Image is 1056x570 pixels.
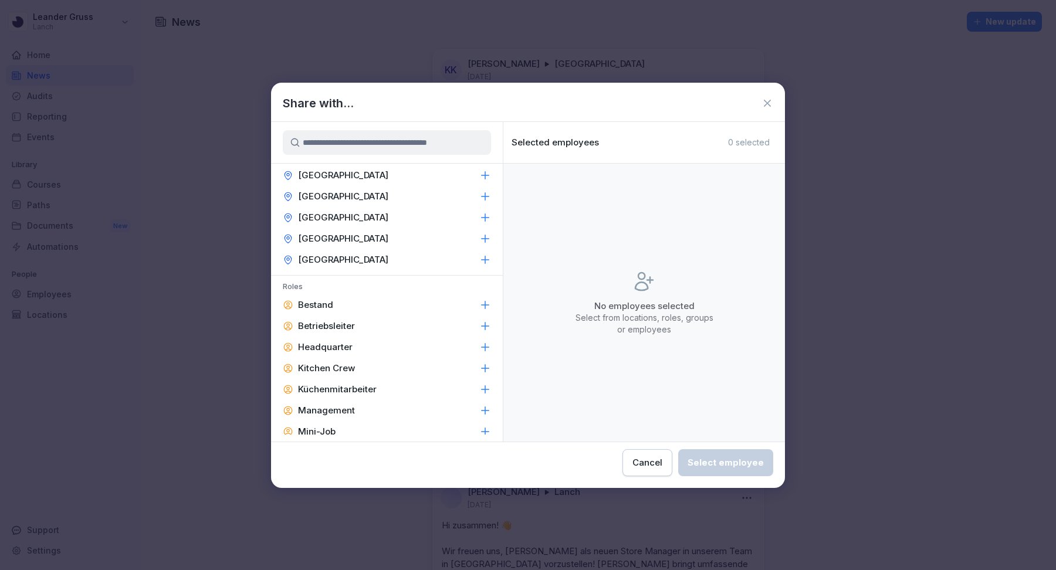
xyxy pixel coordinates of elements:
[298,384,377,395] p: Küchenmitarbeiter
[298,362,355,374] p: Kitchen Crew
[298,405,355,416] p: Management
[678,449,773,476] button: Select employee
[574,312,715,335] p: Select from locations, roles, groups or employees
[512,137,599,148] p: Selected employees
[298,191,388,202] p: [GEOGRAPHIC_DATA]
[688,456,764,469] div: Select employee
[298,212,388,223] p: [GEOGRAPHIC_DATA]
[632,456,662,469] div: Cancel
[622,449,672,476] button: Cancel
[271,281,503,294] p: Roles
[298,233,388,245] p: [GEOGRAPHIC_DATA]
[298,254,388,266] p: [GEOGRAPHIC_DATA]
[298,426,336,437] p: Mini-Job
[298,299,333,311] p: Bestand
[298,341,353,353] p: Headquarter
[298,169,388,181] p: [GEOGRAPHIC_DATA]
[728,137,770,148] p: 0 selected
[283,94,354,112] h1: Share with...
[298,320,355,332] p: Betriebsleiter
[574,300,715,312] p: No employees selected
